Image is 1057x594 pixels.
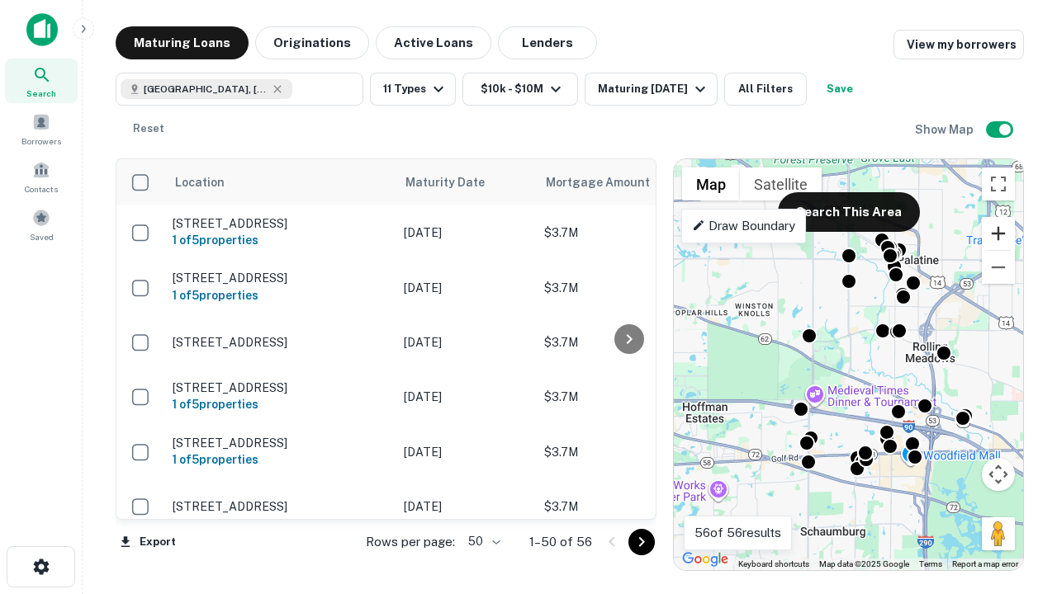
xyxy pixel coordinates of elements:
[404,443,528,461] p: [DATE]
[674,159,1023,570] div: 0 0
[5,202,78,247] a: Saved
[694,523,781,543] p: 56 of 56 results
[26,87,56,100] span: Search
[544,388,709,406] p: $3.7M
[173,380,387,395] p: [STREET_ADDRESS]
[173,286,387,304] h6: 1 of 5 properties
[122,112,175,145] button: Reset
[692,216,795,236] p: Draw Boundary
[5,59,78,103] a: Search
[173,335,387,350] p: [STREET_ADDRESS]
[30,230,54,243] span: Saved
[915,120,976,139] h6: Show Map
[174,172,225,192] span: Location
[255,26,369,59] button: Originations
[396,159,536,205] th: Maturity Date
[404,224,528,242] p: [DATE]
[678,549,732,570] img: Google
[982,217,1015,250] button: Zoom in
[919,559,942,568] a: Terms (opens in new tab)
[405,172,506,192] span: Maturity Date
[682,167,740,200] button: Show street map
[173,216,387,231] p: [STREET_ADDRESS]
[404,497,528,516] p: [DATE]
[813,73,866,106] button: Save your search to get updates of matches that match your search criteria.
[740,167,822,200] button: Show satellite imagery
[529,532,592,552] p: 1–50 of 56
[974,462,1057,541] iframe: Chat Widget
[724,73,807,106] button: All Filters
[778,192,920,232] button: Search This Area
[462,530,503,554] div: 50
[544,224,709,242] p: $3.7M
[982,251,1015,284] button: Zoom out
[5,154,78,199] a: Contacts
[173,395,387,413] h6: 1 of 5 properties
[952,559,1018,568] a: Report a map error
[893,30,1024,59] a: View my borrowers
[5,106,78,151] a: Borrowers
[982,167,1015,200] button: Toggle fullscreen view
[370,73,456,106] button: 11 Types
[173,436,387,450] p: [STREET_ADDRESS]
[376,26,491,59] button: Active Loans
[164,159,396,205] th: Location
[982,458,1015,491] button: Map camera controls
[738,559,809,570] button: Keyboard shortcuts
[173,450,387,469] h6: 1 of 5 properties
[546,172,671,192] span: Mortgage Amount
[173,499,387,514] p: [STREET_ADDRESS]
[21,134,61,148] span: Borrowers
[25,182,58,196] span: Contacts
[462,73,578,106] button: $10k - $10M
[544,279,709,297] p: $3.7M
[536,159,718,205] th: Mortgage Amount
[116,530,180,554] button: Export
[173,271,387,285] p: [STREET_ADDRESS]
[404,388,528,406] p: [DATE]
[404,279,528,297] p: [DATE]
[628,529,655,555] button: Go to next page
[819,559,909,568] span: Map data ©2025 Google
[678,549,732,570] a: Open this area in Google Maps (opens a new window)
[498,26,597,59] button: Lenders
[366,532,455,552] p: Rows per page:
[173,231,387,249] h6: 1 of 5 properties
[598,79,710,99] div: Maturing [DATE]
[585,73,718,106] button: Maturing [DATE]
[116,26,249,59] button: Maturing Loans
[544,497,709,516] p: $3.7M
[544,443,709,461] p: $3.7M
[544,333,709,351] p: $3.7M
[404,333,528,351] p: [DATE]
[144,82,268,97] span: [GEOGRAPHIC_DATA], [GEOGRAPHIC_DATA]
[26,13,58,46] img: capitalize-icon.png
